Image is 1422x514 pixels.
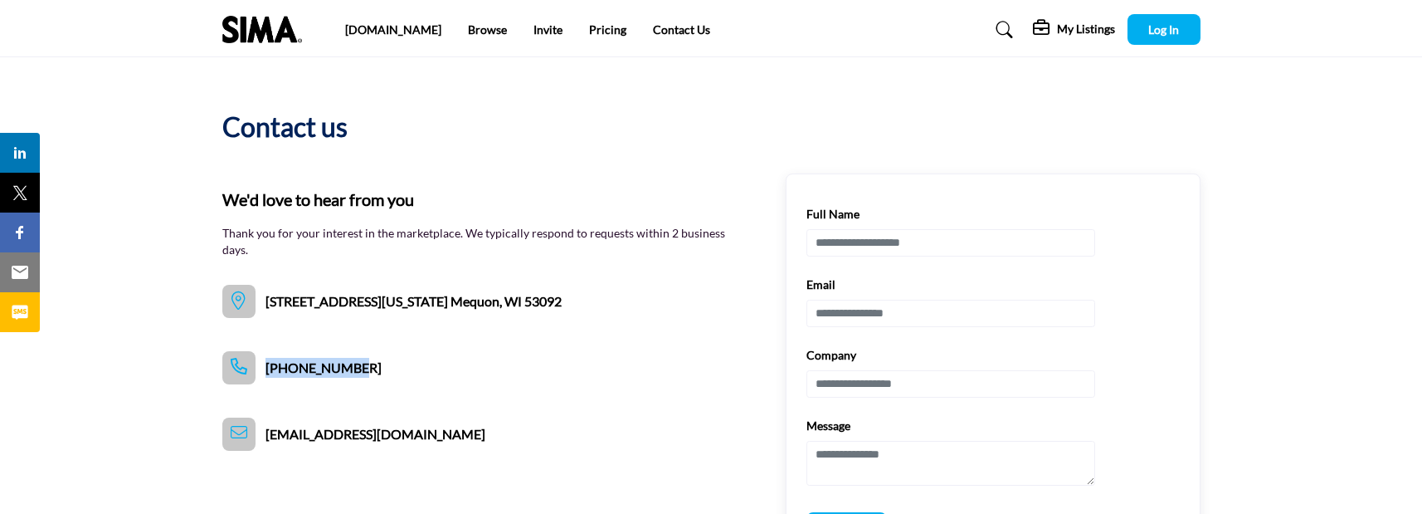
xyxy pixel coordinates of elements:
a: Search [980,17,1024,43]
p: Thank you for your interest in the marketplace. We typically respond to requests within 2 busines... [222,225,752,257]
span: [STREET_ADDRESS][US_STATE] Mequon, WI 53092 [265,291,562,311]
label: Email [806,277,835,293]
h5: My Listings [1057,22,1115,37]
img: Site Logo [222,16,310,43]
a: Invite [533,22,562,37]
a: Contact Us [653,22,710,37]
a: Pricing [589,22,626,37]
b: We'd love to hear from you [222,187,414,212]
span: [PHONE_NUMBER] [265,358,382,378]
a: [DOMAIN_NAME] [345,22,441,37]
button: Log In [1127,14,1200,45]
label: Message [806,418,850,434]
span: [EMAIL_ADDRESS][DOMAIN_NAME] [265,424,485,444]
span: Log In [1148,22,1179,37]
a: Browse [468,22,507,37]
label: Company [806,347,856,364]
h2: Contact us [222,107,348,147]
label: Full Name [806,206,860,223]
div: My Listings [1033,20,1115,40]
